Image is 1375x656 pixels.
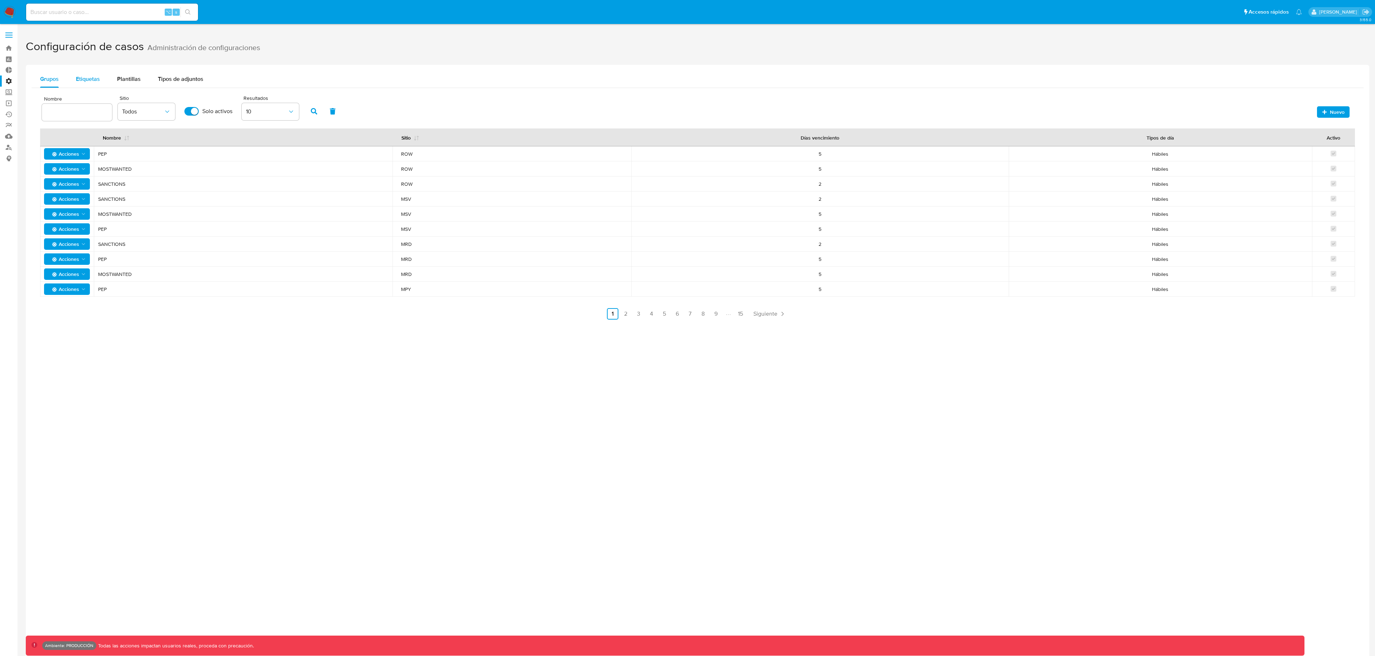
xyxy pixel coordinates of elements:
[26,8,198,17] input: Buscar usuario o caso...
[1319,9,1360,15] p: leandrojossue.ramirez@mercadolibre.com.co
[165,9,171,15] span: ⌥
[45,644,93,647] p: Ambiente: PRODUCCIÓN
[96,642,254,649] p: Todas las acciones impactan usuarios reales, proceda con precaución.
[175,9,177,15] span: s
[1296,9,1302,15] a: Notificaciones
[180,7,195,17] button: search-icon
[1249,8,1289,16] span: Accesos rápidos
[1362,8,1370,16] a: Salir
